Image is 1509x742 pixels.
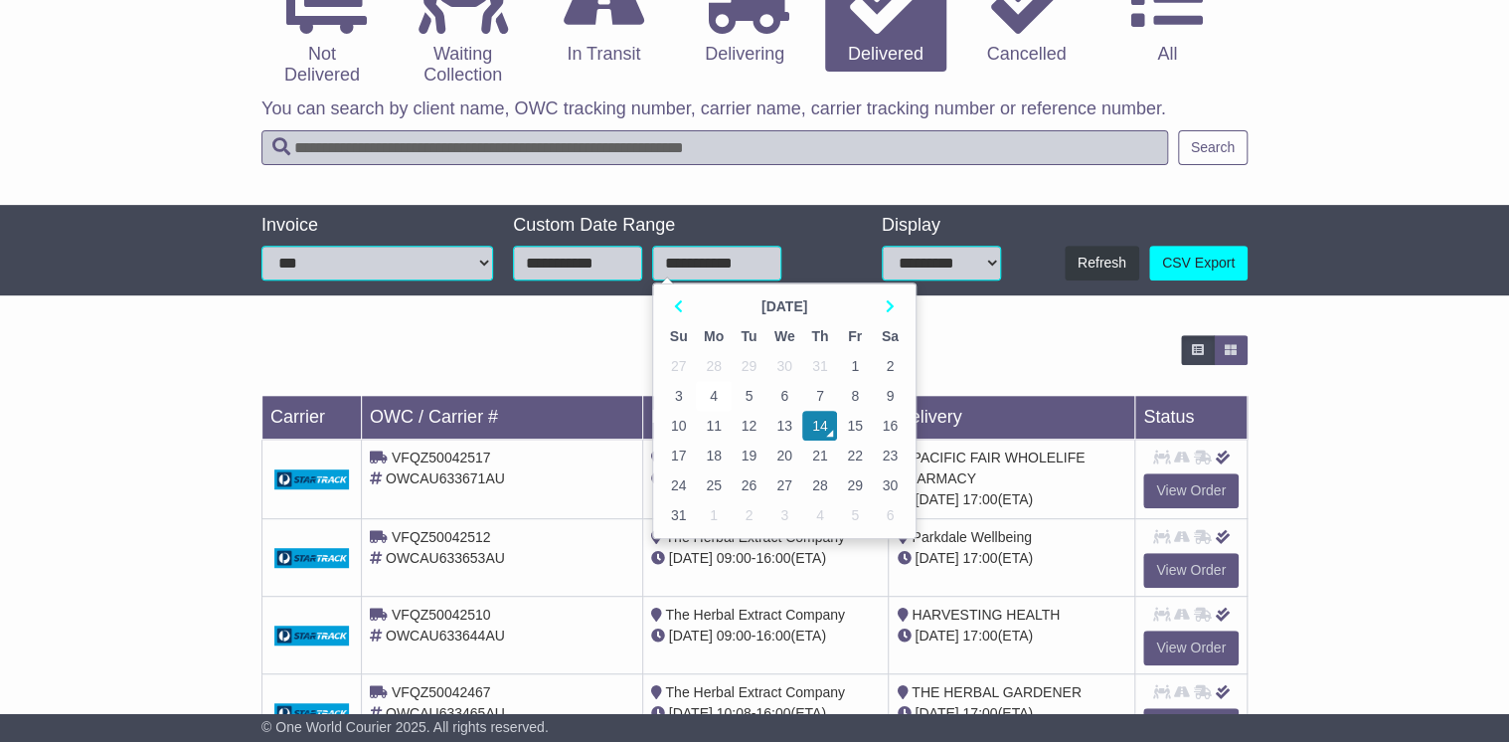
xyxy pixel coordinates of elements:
[897,489,1126,510] div: (ETA)
[661,470,696,500] td: 24
[274,548,349,568] img: GetCarrierServiceDarkLogo
[1135,396,1248,440] td: Status
[642,396,889,440] td: Pickup
[1143,473,1239,508] a: View Order
[661,351,696,381] td: 27
[837,470,872,500] td: 29
[897,548,1126,569] div: (ETA)
[915,491,958,507] span: [DATE]
[873,321,908,351] th: Sa
[661,500,696,530] td: 31
[912,684,1082,700] span: THE HERBAL GARDENER
[261,719,549,735] span: © One World Courier 2025. All rights reserved.
[915,550,958,566] span: [DATE]
[386,705,505,721] span: OWCAU633465AU
[766,500,802,530] td: 3
[1065,246,1139,280] button: Refresh
[665,607,845,623] span: The Herbal Extract Company
[696,500,732,530] td: 1
[386,470,505,486] span: OWCAU633671AU
[362,396,643,440] td: OWC / Carrier #
[651,703,881,724] div: - (ETA)
[717,705,752,721] span: 10:08
[732,381,766,411] td: 5
[1143,631,1239,665] a: View Order
[837,411,872,441] td: 15
[766,441,802,470] td: 20
[766,411,802,441] td: 13
[696,411,732,441] td: 11
[261,215,493,237] div: Invoice
[262,396,362,440] td: Carrier
[665,684,845,700] span: The Herbal Extract Company
[873,381,908,411] td: 9
[669,628,713,644] span: [DATE]
[696,291,872,321] th: Select Month
[802,321,837,351] th: Th
[889,396,1135,440] td: Delivery
[766,351,802,381] td: 30
[766,381,802,411] td: 6
[274,469,349,489] img: GetCarrierServiceDarkLogo
[651,468,881,489] div: - (ETA)
[873,441,908,470] td: 23
[661,411,696,441] td: 10
[897,626,1126,647] div: (ETA)
[873,411,908,441] td: 16
[392,450,491,465] span: VFQZ50042517
[1149,246,1248,280] a: CSV Export
[837,441,872,470] td: 22
[873,500,908,530] td: 6
[755,550,790,566] span: 16:00
[962,550,997,566] span: 17:00
[915,705,958,721] span: [DATE]
[1178,130,1248,165] button: Search
[802,470,837,500] td: 28
[755,705,790,721] span: 16:00
[732,441,766,470] td: 19
[802,411,837,441] td: 14
[837,351,872,381] td: 1
[732,500,766,530] td: 2
[717,550,752,566] span: 09:00
[274,626,349,646] img: GetCarrierServiceDarkLogo
[386,628,505,644] span: OWCAU633644AU
[392,684,491,700] span: VFQZ50042467
[661,441,696,470] td: 17
[962,705,997,721] span: 17:00
[717,628,752,644] span: 09:00
[755,628,790,644] span: 16:00
[802,441,837,470] td: 21
[912,607,1060,623] span: HARVESTING HEALTH
[962,491,997,507] span: 17:00
[882,215,1002,237] div: Display
[912,529,1031,545] span: Parkdale Wellbeing
[513,215,828,237] div: Custom Date Range
[392,607,491,623] span: VFQZ50042510
[696,381,732,411] td: 4
[274,703,349,723] img: GetCarrierServiceDarkLogo
[802,351,837,381] td: 31
[732,411,766,441] td: 12
[669,705,713,721] span: [DATE]
[651,548,881,569] div: - (ETA)
[669,550,713,566] span: [DATE]
[696,321,732,351] th: Mo
[696,441,732,470] td: 18
[732,470,766,500] td: 26
[661,321,696,351] th: Su
[897,450,1085,486] span: PACIFIC FAIR WHOLELIFE PHARMACY
[802,500,837,530] td: 4
[873,351,908,381] td: 2
[651,626,881,647] div: - (ETA)
[837,381,872,411] td: 8
[873,470,908,500] td: 30
[732,351,766,381] td: 29
[696,351,732,381] td: 28
[261,98,1248,120] p: You can search by client name, OWC tracking number, carrier name, carrier tracking number or refe...
[837,321,872,351] th: Fr
[897,703,1126,724] div: (ETA)
[962,628,997,644] span: 17:00
[392,529,491,545] span: VFQZ50042512
[386,550,505,566] span: OWCAU633653AU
